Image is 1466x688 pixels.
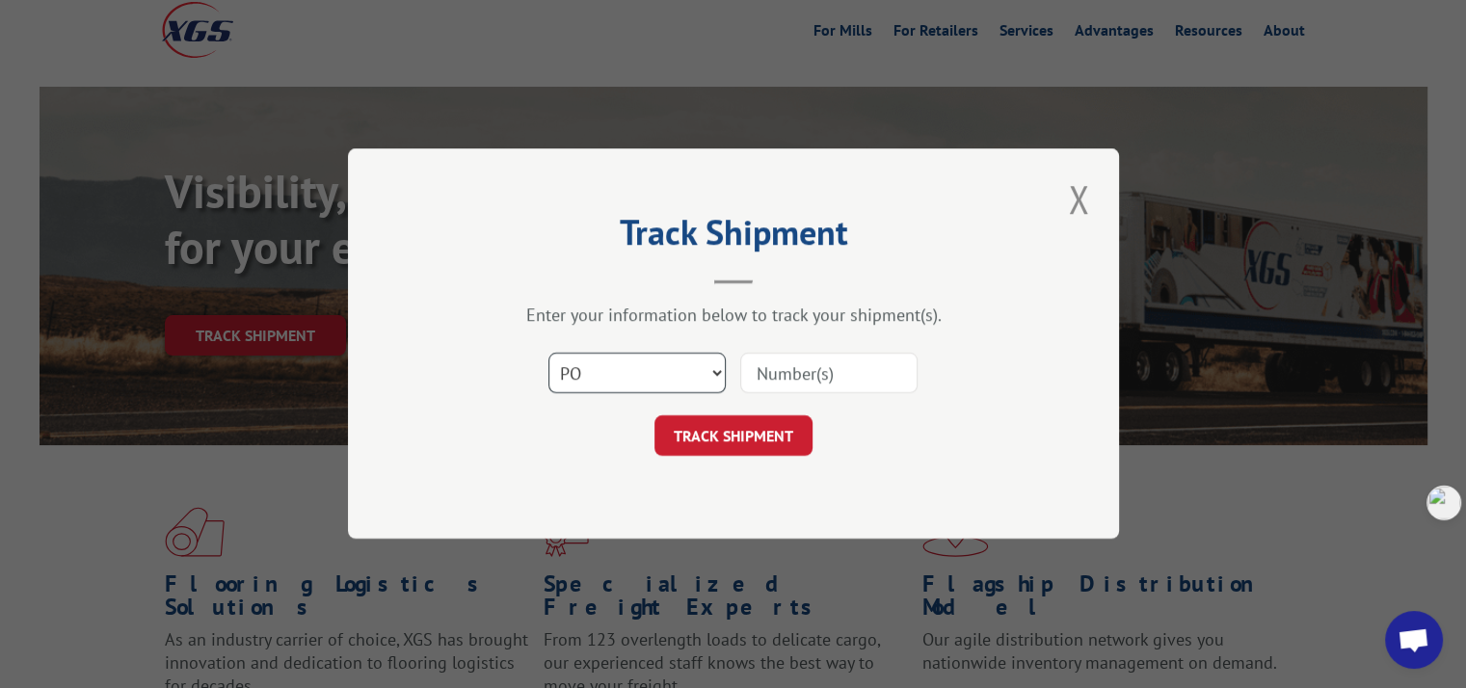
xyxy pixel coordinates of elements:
div: Enter your information below to track your shipment(s). [444,304,1023,327]
input: Number(s) [740,354,918,394]
button: Close modal [1062,172,1095,225]
button: TRACK SHIPMENT [654,416,813,457]
a: Open chat [1385,611,1443,669]
h2: Track Shipment [444,219,1023,255]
